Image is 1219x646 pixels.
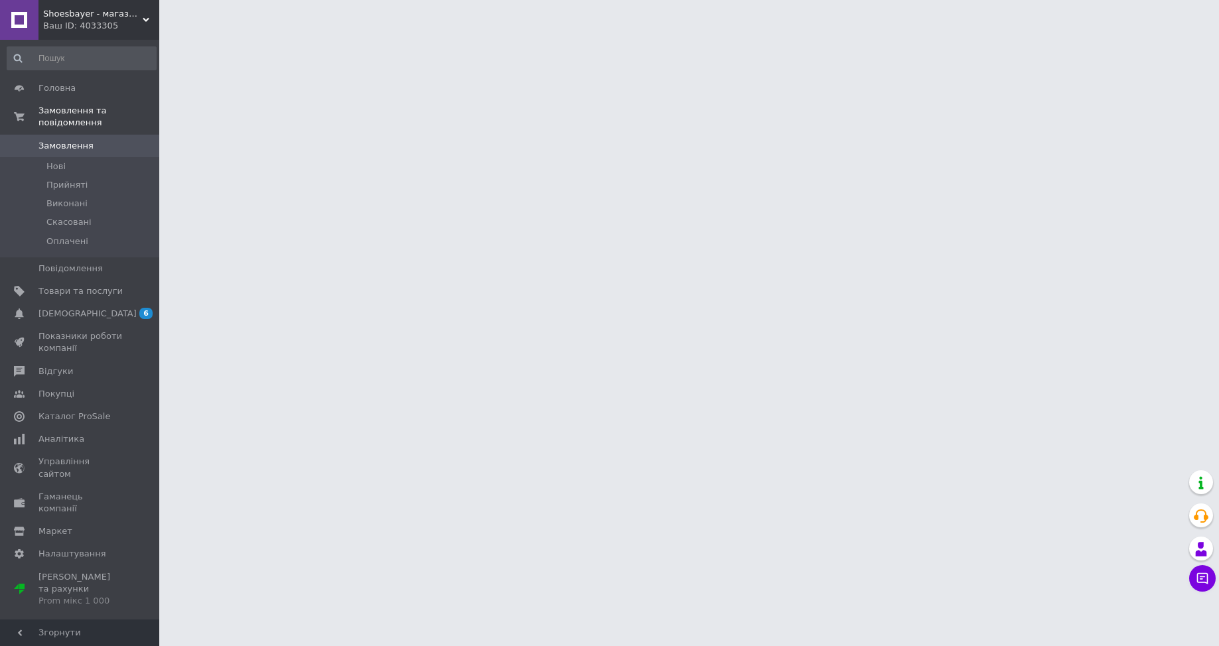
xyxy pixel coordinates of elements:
span: Скасовані [46,216,92,228]
span: Оплачені [46,235,88,247]
span: Аналітика [38,433,84,445]
span: Замовлення [38,140,94,152]
span: Маркет [38,525,72,537]
span: Повідомлення [38,263,103,275]
input: Пошук [7,46,157,70]
span: [DEMOGRAPHIC_DATA] [38,308,137,320]
span: Виконані [46,198,88,210]
button: Чат з покупцем [1189,565,1216,592]
span: Гаманець компанії [38,491,123,515]
span: Прийняті [46,179,88,191]
span: Shoesbayer - магазин стильного чоловічого взуття та аксесуарів [43,8,143,20]
span: Товари та послуги [38,285,123,297]
span: Каталог ProSale [38,411,110,422]
div: Ваш ID: 4033305 [43,20,159,32]
span: Замовлення та повідомлення [38,105,159,129]
span: [PERSON_NAME] та рахунки [38,571,123,608]
span: Нові [46,161,66,172]
span: Головна [38,82,76,94]
span: 6 [139,308,153,319]
span: Покупці [38,388,74,400]
span: Показники роботи компанії [38,330,123,354]
span: Відгуки [38,365,73,377]
span: Управління сайтом [38,456,123,480]
span: Налаштування [38,548,106,560]
div: Prom мікс 1 000 [38,595,123,607]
